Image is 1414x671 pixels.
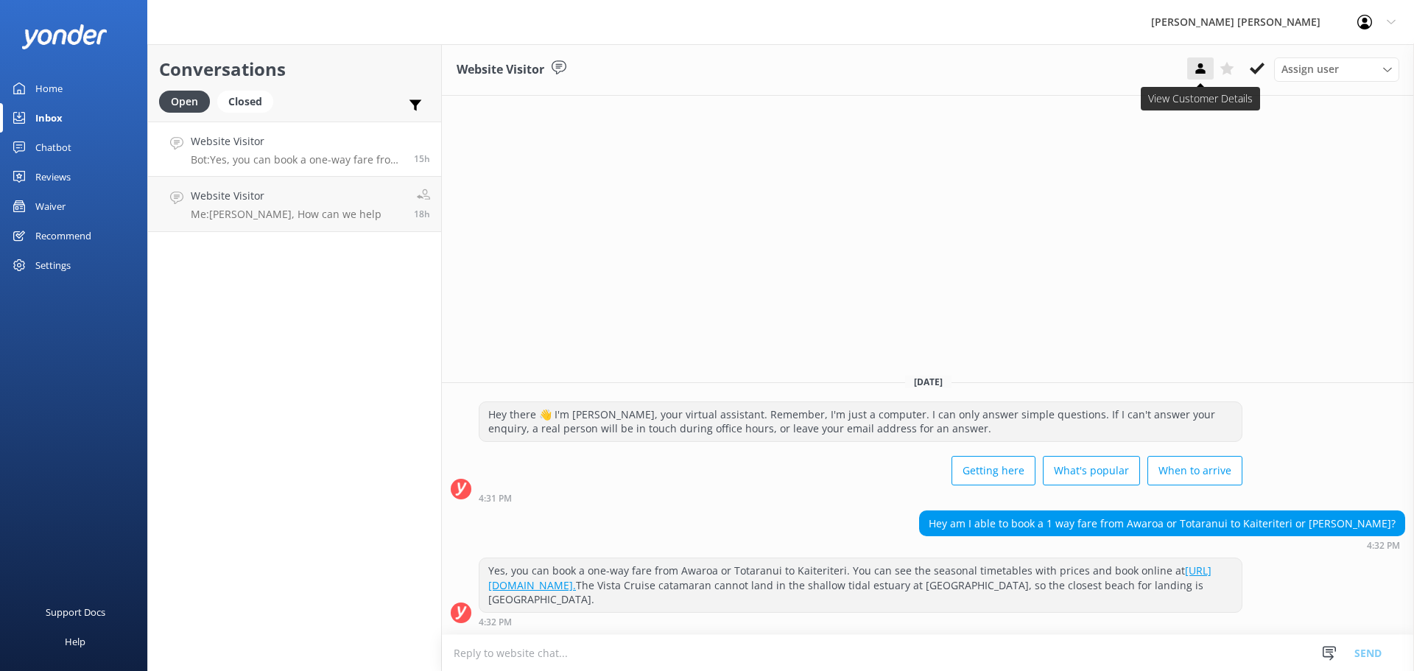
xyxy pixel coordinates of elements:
[479,402,1242,441] div: Hey there 👋 I'm [PERSON_NAME], your virtual assistant. Remember, I'm just a computer. I can only ...
[479,493,1242,503] div: 04:31pm 19-Aug-2025 (UTC +12:00) Pacific/Auckland
[1367,541,1400,550] strong: 4:32 PM
[457,60,544,80] h3: Website Visitor
[414,152,430,165] span: 04:32pm 19-Aug-2025 (UTC +12:00) Pacific/Auckland
[479,558,1242,612] div: Yes, you can book a one-way fare from Awaroa or Totaranui to Kaiteriteri. You can see the seasona...
[217,91,273,113] div: Closed
[952,456,1035,485] button: Getting here
[414,208,430,220] span: 01:13pm 19-Aug-2025 (UTC +12:00) Pacific/Auckland
[159,93,217,109] a: Open
[479,616,1242,627] div: 04:32pm 19-Aug-2025 (UTC +12:00) Pacific/Auckland
[35,103,63,133] div: Inbox
[217,93,281,109] a: Closed
[35,133,71,162] div: Chatbot
[1043,456,1140,485] button: What's popular
[1281,61,1339,77] span: Assign user
[191,208,381,221] p: Me: [PERSON_NAME], How can we help
[488,563,1211,592] a: [URL][DOMAIN_NAME].
[479,494,512,503] strong: 4:31 PM
[35,221,91,250] div: Recommend
[35,74,63,103] div: Home
[919,540,1405,550] div: 04:32pm 19-Aug-2025 (UTC +12:00) Pacific/Auckland
[191,153,403,166] p: Bot: Yes, you can book a one-way fare from Awaroa or Totaranui to Kaiteriteri. You can see the se...
[148,177,441,232] a: Website VisitorMe:[PERSON_NAME], How can we help18h
[905,376,952,388] span: [DATE]
[920,511,1404,536] div: Hey am I able to book a 1 way fare from Awaroa or Totaranui to Kaiteriteri or [PERSON_NAME]?
[22,24,107,49] img: yonder-white-logo.png
[35,162,71,192] div: Reviews
[35,250,71,280] div: Settings
[148,122,441,177] a: Website VisitorBot:Yes, you can book a one-way fare from Awaroa or Totaranui to Kaiteriteri. You ...
[159,55,430,83] h2: Conversations
[65,627,85,656] div: Help
[479,618,512,627] strong: 4:32 PM
[159,91,210,113] div: Open
[1274,57,1399,81] div: Assign User
[191,133,403,150] h4: Website Visitor
[191,188,381,204] h4: Website Visitor
[46,597,105,627] div: Support Docs
[35,192,66,221] div: Waiver
[1147,456,1242,485] button: When to arrive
